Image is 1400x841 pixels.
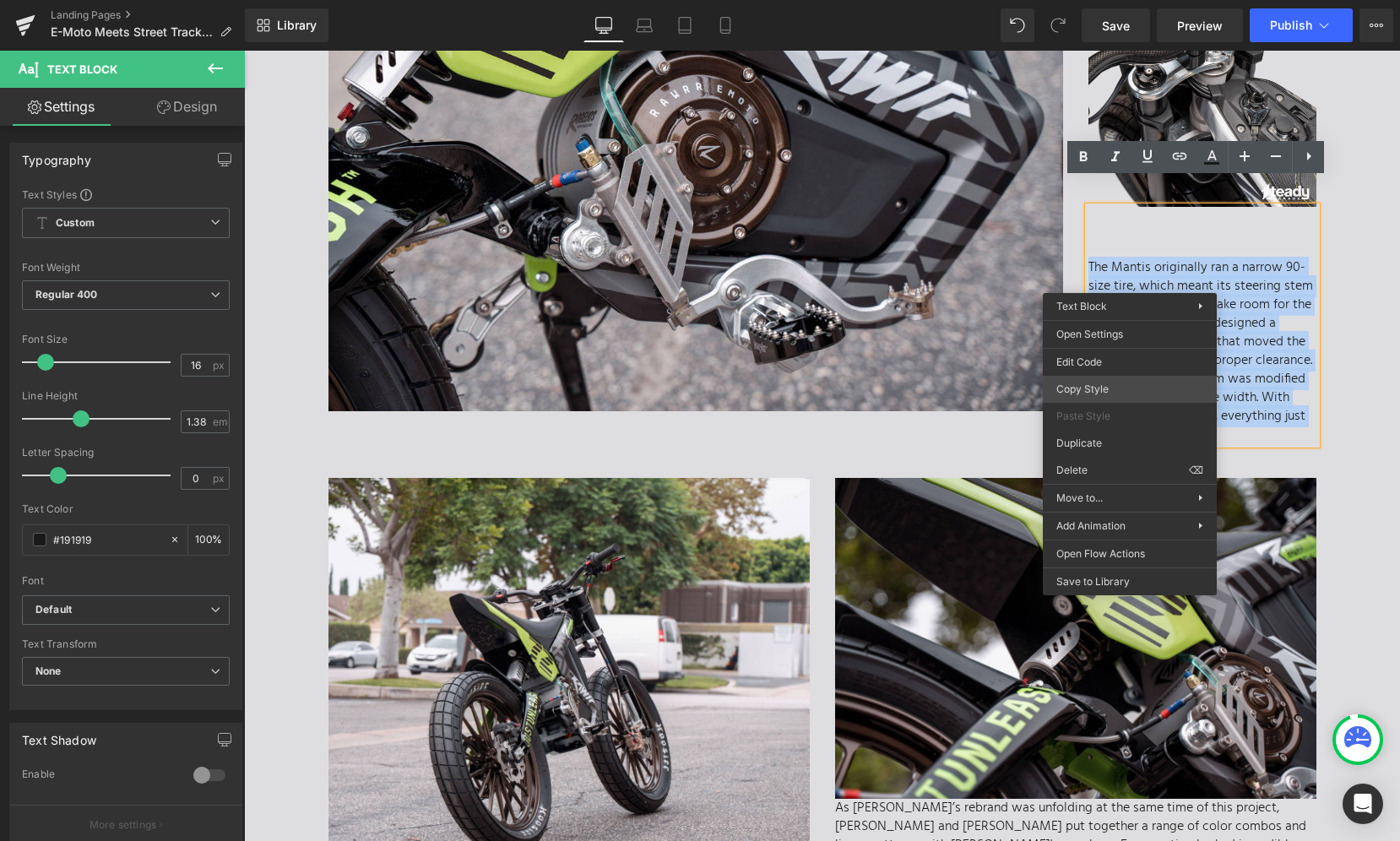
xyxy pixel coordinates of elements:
[56,216,95,231] b: Custom
[35,288,98,301] b: Regular 400
[844,156,1072,393] div: The Mantis originally ran a narrow 90-size tire, which meant its steering stem was equally slim. ...
[22,768,176,785] div: Enable
[665,8,705,42] a: Tablet
[1001,8,1034,42] button: Undo
[22,724,96,747] div: Text Shadow
[188,525,229,555] div: %
[22,575,230,587] div: Font
[1270,19,1312,32] span: Publish
[1157,8,1243,42] a: Preview
[1102,17,1130,35] span: Save
[624,8,665,42] a: Laptop
[22,187,230,201] div: Text Styles
[22,144,91,167] div: Typography
[277,18,317,33] span: Library
[245,8,328,42] a: New Library
[22,503,230,515] div: Text Color
[213,416,227,427] span: em
[90,817,157,833] p: More settings
[1250,8,1353,42] button: Publish
[53,530,161,549] input: Color
[51,8,245,22] a: Landing Pages
[22,390,230,402] div: Line Height
[1056,574,1203,589] span: Save to Library
[47,62,117,76] span: Text Block
[22,447,230,458] div: Letter Spacing
[22,334,230,345] div: Font Size
[1056,546,1203,562] span: Open Flow Actions
[1056,300,1107,312] span: Text Block
[583,8,624,42] a: Desktop
[51,25,213,39] span: E-Moto Meets Street Tracker - Rawrr Factory Race Work FAT TRACKER Concept
[1189,463,1203,478] span: ⌫
[1177,17,1223,35] span: Preview
[126,88,248,126] a: Design
[1056,327,1203,342] span: Open Settings
[35,603,72,617] i: Default
[1056,491,1198,506] span: Move to...
[1056,518,1198,534] span: Add Animation
[705,8,746,42] a: Mobile
[213,360,227,371] span: px
[1056,436,1203,451] span: Duplicate
[35,665,62,677] b: None
[213,473,227,484] span: px
[1343,784,1383,824] div: Open Intercom Messenger
[1056,409,1203,424] span: Paste Style
[22,638,230,650] div: Text Transform
[1359,8,1393,42] button: More
[1056,355,1203,370] span: Edit Code
[22,262,230,274] div: Font Weight
[1056,463,1189,478] span: Delete
[1041,8,1075,42] button: Redo
[1056,382,1203,397] span: Copy Style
